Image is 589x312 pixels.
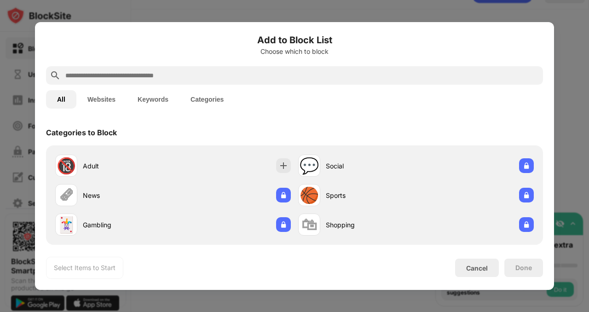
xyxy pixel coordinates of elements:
div: 🛍 [301,215,317,234]
div: News [83,191,173,200]
div: 💬 [300,156,319,175]
button: Keywords [127,90,179,109]
div: Select Items to Start [54,263,115,272]
button: Websites [76,90,127,109]
div: Sports [326,191,416,200]
div: Gambling [83,220,173,230]
div: Shopping [326,220,416,230]
div: Choose which to block [46,48,543,55]
button: Categories [179,90,235,109]
h6: Add to Block List [46,33,543,47]
div: 🏀 [300,186,319,205]
button: All [46,90,76,109]
div: 🔞 [57,156,76,175]
div: Social [326,161,416,171]
div: 🗞 [58,186,74,205]
div: 🃏 [57,215,76,234]
div: Done [515,264,532,272]
div: Cancel [466,264,488,272]
img: search.svg [50,70,61,81]
div: Adult [83,161,173,171]
div: Categories to Block [46,128,117,137]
